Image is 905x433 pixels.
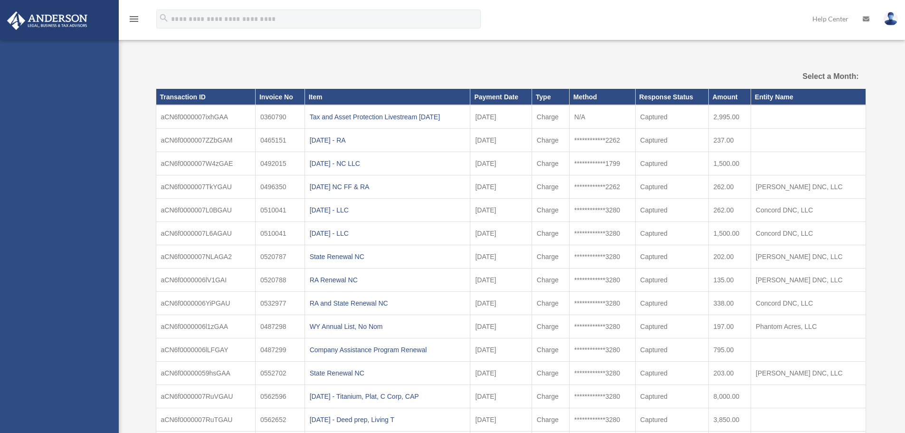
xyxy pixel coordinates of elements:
[708,292,751,315] td: 338.00
[532,129,569,152] td: Charge
[255,129,305,152] td: 0465151
[708,129,751,152] td: 237.00
[255,105,305,129] td: 0360790
[751,175,866,199] td: [PERSON_NAME] DNC, LLC
[156,292,255,315] td: aCN6f0000006YiPGAU
[156,362,255,385] td: aCN6f00000059hsGAA
[156,89,255,105] th: Transaction ID
[128,17,140,25] a: menu
[635,269,708,292] td: Captured
[255,245,305,269] td: 0520787
[470,269,532,292] td: [DATE]
[255,199,305,222] td: 0510041
[635,385,708,408] td: Captured
[708,338,751,362] td: 795.00
[635,245,708,269] td: Captured
[255,408,305,432] td: 0562652
[635,222,708,245] td: Captured
[569,105,635,129] td: N/A
[470,315,532,338] td: [DATE]
[470,152,532,175] td: [DATE]
[470,199,532,222] td: [DATE]
[708,245,751,269] td: 202.00
[310,134,466,147] div: [DATE] - RA
[708,362,751,385] td: 203.00
[532,269,569,292] td: Charge
[156,222,255,245] td: aCN6f0000007L6AGAU
[310,157,466,170] div: [DATE] - NC LLC
[635,105,708,129] td: Captured
[532,199,569,222] td: Charge
[751,269,866,292] td: [PERSON_NAME] DNC, LLC
[532,362,569,385] td: Charge
[751,315,866,338] td: Phantom Acres, LLC
[255,175,305,199] td: 0496350
[532,245,569,269] td: Charge
[635,292,708,315] td: Captured
[156,338,255,362] td: aCN6f0000006lLFGAY
[635,129,708,152] td: Captured
[470,385,532,408] td: [DATE]
[470,408,532,432] td: [DATE]
[635,338,708,362] td: Captured
[635,175,708,199] td: Captured
[255,269,305,292] td: 0520788
[156,199,255,222] td: aCN6f0000007L0BGAU
[532,105,569,129] td: Charge
[156,175,255,199] td: aCN6f0000007TkYGAU
[255,152,305,175] td: 0492015
[751,89,866,105] th: Entity Name
[255,362,305,385] td: 0552702
[470,338,532,362] td: [DATE]
[751,245,866,269] td: [PERSON_NAME] DNC, LLC
[470,222,532,245] td: [DATE]
[532,408,569,432] td: Charge
[470,292,532,315] td: [DATE]
[532,222,569,245] td: Charge
[532,152,569,175] td: Charge
[305,89,470,105] th: Item
[156,269,255,292] td: aCN6f0000006lV1GAI
[310,320,466,333] div: WY Annual List, No Nom
[635,152,708,175] td: Captured
[156,245,255,269] td: aCN6f0000007NLAGA2
[532,89,569,105] th: Type
[532,338,569,362] td: Charge
[310,413,466,426] div: [DATE] - Deed prep, Living T
[635,199,708,222] td: Captured
[470,175,532,199] td: [DATE]
[532,315,569,338] td: Charge
[751,292,866,315] td: Concord DNC, LLC
[708,315,751,338] td: 197.00
[255,315,305,338] td: 0487298
[635,315,708,338] td: Captured
[4,11,90,30] img: Anderson Advisors Platinum Portal
[754,70,858,83] label: Select a Month:
[310,273,466,287] div: RA Renewal NC
[470,105,532,129] td: [DATE]
[310,390,466,403] div: [DATE] - Titanium, Plat, C Corp, CAP
[708,222,751,245] td: 1,500.00
[708,89,751,105] th: Amount
[255,292,305,315] td: 0532977
[470,362,532,385] td: [DATE]
[751,362,866,385] td: [PERSON_NAME] DNC, LLC
[470,245,532,269] td: [DATE]
[156,408,255,432] td: aCN6f0000007RuTGAU
[128,13,140,25] i: menu
[569,89,635,105] th: Method
[708,175,751,199] td: 262.00
[708,105,751,129] td: 2,995.00
[635,89,708,105] th: Response Status
[310,250,466,263] div: State Renewal NC
[532,292,569,315] td: Charge
[635,408,708,432] td: Captured
[708,385,751,408] td: 8,000.00
[708,152,751,175] td: 1,500.00
[255,338,305,362] td: 0487299
[255,385,305,408] td: 0562596
[156,385,255,408] td: aCN6f0000007RuVGAU
[159,13,169,23] i: search
[751,199,866,222] td: Concord DNC, LLC
[470,129,532,152] td: [DATE]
